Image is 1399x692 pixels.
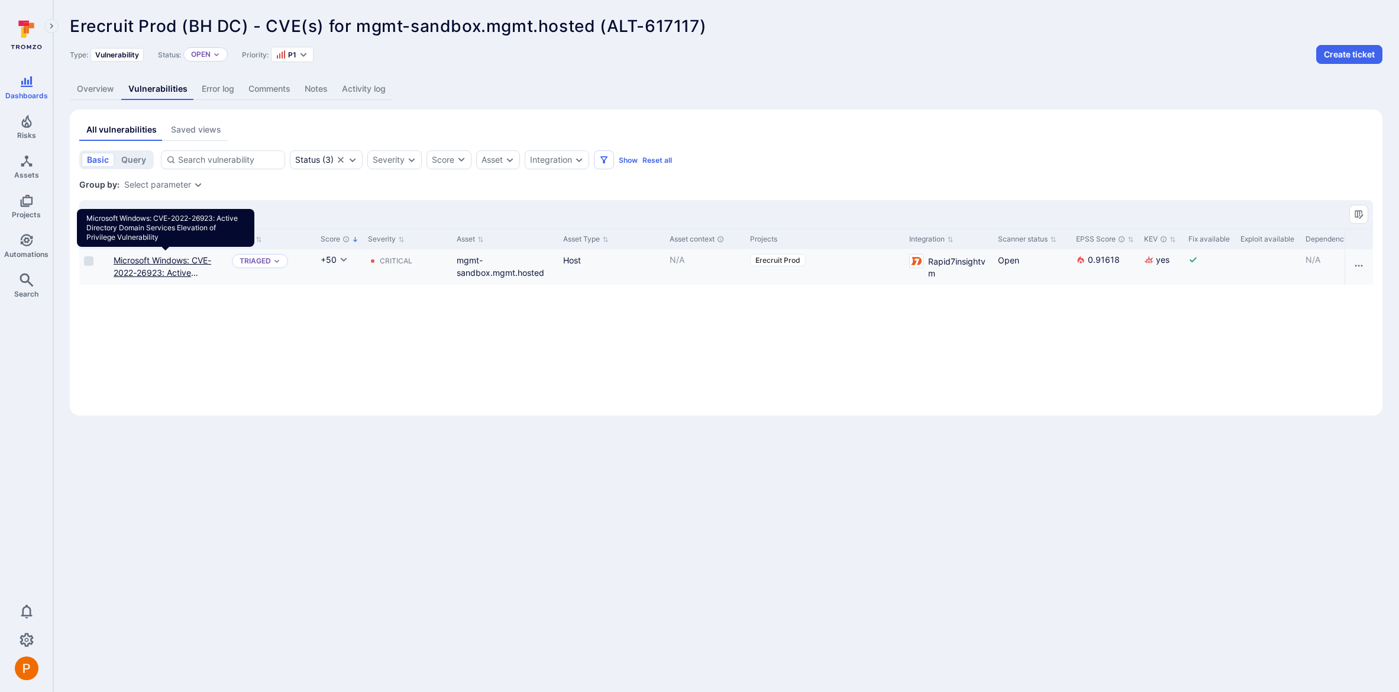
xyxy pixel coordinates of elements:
i: Expand navigation menu [47,21,56,31]
div: Fix available [1188,234,1231,244]
span: Projects [12,210,41,219]
div: Cell for Asset Type [558,249,665,285]
button: +50 [321,254,348,266]
button: Select parameter [124,180,191,189]
button: Row actions menu [1349,256,1368,275]
button: Filters [594,150,614,169]
div: Cell for Asset [452,249,558,285]
button: Expand dropdown [505,155,515,165]
div: All vulnerabilities [86,124,157,136]
button: Open [191,50,211,59]
button: Sort by Asset Type [563,234,609,244]
div: Cell for Score [316,249,363,285]
div: Cell for Severity [363,249,452,285]
button: Reset all [642,156,672,165]
button: Expand navigation menu [44,19,59,33]
div: Automatically discovered context associated with the asset [717,236,724,243]
button: Sort by Score [321,234,358,244]
div: Score [432,154,454,166]
span: Type: [70,50,88,59]
div: Cell for Asset context [665,249,745,285]
div: grouping parameters [124,180,203,189]
div: assets tabs [79,119,1373,141]
span: Group by: [79,179,119,191]
button: Expand dropdown [299,50,308,59]
div: Cell for Integration [904,249,993,285]
span: Dashboards [5,91,48,100]
div: Vulnerability [91,48,144,62]
div: ( 3 ) [295,155,334,165]
button: Manage columns [1349,205,1368,224]
a: Microsoft Windows: CVE-2022-26923: Active Directory Domain Services Elevation of Privilege Vulner... [114,255,216,315]
img: ACg8ocICMCW9Gtmm-eRbQDunRucU07-w0qv-2qX63v-oG-s=s96-c [15,656,38,680]
span: yes [1156,254,1169,266]
button: basic [82,153,114,167]
a: Error log [195,78,241,100]
p: N/A [670,254,741,266]
div: Status [295,155,320,165]
div: Critical [380,256,412,266]
div: Cell for Scanner status [993,249,1071,285]
div: Exploit available [1240,234,1296,244]
button: Triaged [240,256,271,266]
button: Score [427,150,471,169]
p: N/A [1306,254,1379,266]
span: Priority: [242,50,269,59]
button: Expand dropdown [348,155,357,165]
button: Expand dropdown [193,180,203,189]
span: Status: [158,50,181,59]
p: Sorted by: Highest first [352,233,358,246]
span: Erecruit Prod (BH DC) - CVE(s) for mgmt-sandbox.mgmt.hosted (ALT-617117) [70,16,706,36]
div: Saved views [171,124,221,136]
div: Host [563,254,660,266]
div: Cell for KEV [1139,249,1184,285]
button: Sort by Integration [909,234,954,244]
div: Projects [750,234,900,244]
span: Select row [84,256,93,266]
button: query [116,153,151,167]
div: Alert tabs [70,78,1382,100]
div: Microsoft Windows: CVE-2022-26923: Active Directory Domain Services Elevation of Privilege Vulner... [77,209,254,247]
span: Assets [14,170,39,179]
div: Cell for selection [79,249,109,285]
button: Status(3) [295,155,334,165]
div: Cell for Projects [745,249,904,285]
span: Risks [17,131,36,140]
button: Severity [373,155,405,165]
div: Asset context [670,234,741,244]
span: Automations [4,250,49,259]
a: Vulnerabilities [121,78,195,100]
button: Expand dropdown [273,258,280,265]
a: Notes [298,78,335,100]
button: Create ticket [1316,45,1382,64]
a: Overview [70,78,121,100]
span: Erecruit Prod [755,256,800,265]
div: Cell for [1345,249,1373,285]
input: Search vulnerability [178,154,280,166]
button: Sort by Severity [368,234,405,244]
a: Activity log [335,78,393,100]
span: Search [14,289,38,298]
div: Cell for Status [227,249,316,285]
button: P1 [276,50,296,59]
div: Cell for Vulnerability [109,249,227,285]
button: Show [619,156,638,165]
div: Peter Baker [15,656,38,680]
button: Sort by EPSS Score [1076,234,1134,244]
div: Cell for Fix available [1184,249,1236,285]
div: +50 [321,254,337,266]
span: Rapid7insightvm [928,254,988,279]
span: P1 [288,50,296,59]
div: Cell for EPSS Score [1071,249,1139,285]
div: The vulnerability score is based on the parameters defined in the settings [343,236,350,243]
a: mgmt-sandbox.mgmt.hosted [457,255,544,278]
span: 0.91618 [1088,254,1120,266]
div: Asset [482,155,503,165]
a: Comments [241,78,298,100]
button: Sort by Asset [457,234,484,244]
div: Dependency Level [1306,234,1379,244]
